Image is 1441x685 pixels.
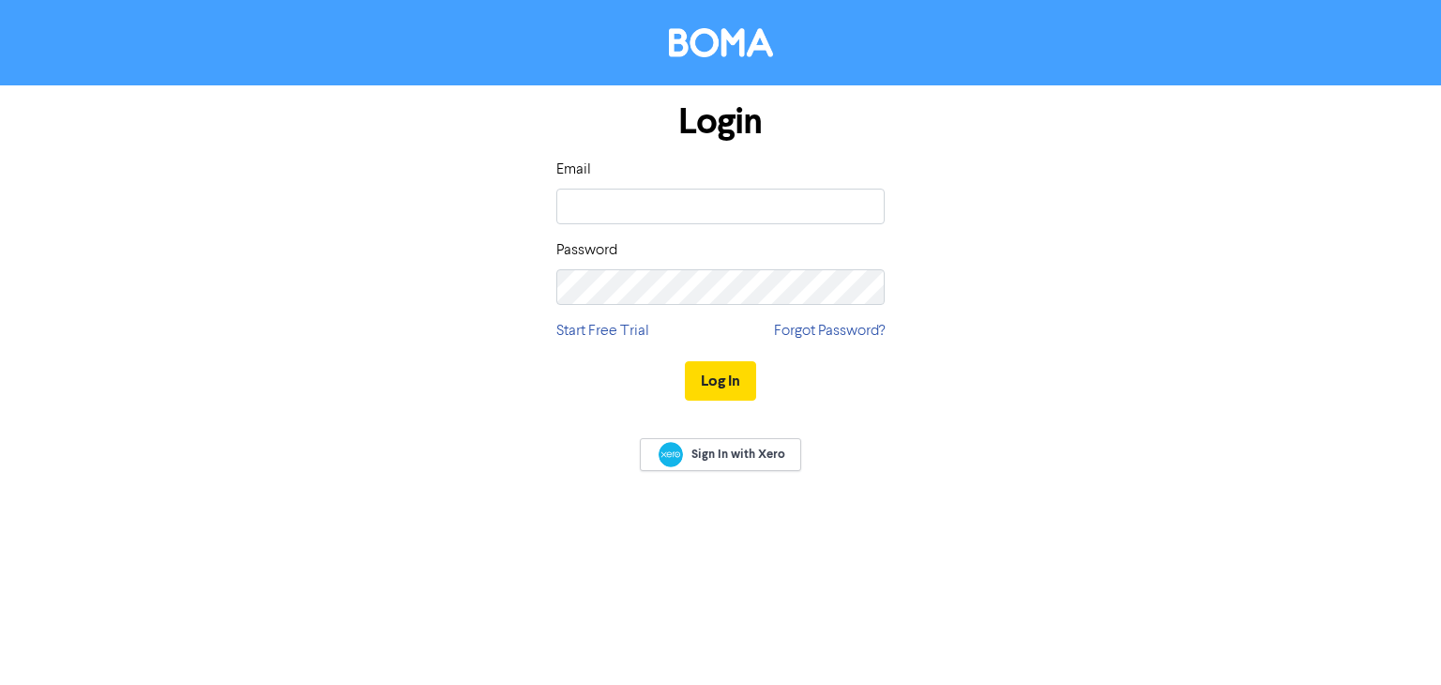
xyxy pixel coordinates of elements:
[685,361,756,401] button: Log In
[640,438,801,471] a: Sign In with Xero
[774,320,885,342] a: Forgot Password?
[659,442,683,467] img: Xero logo
[691,446,785,463] span: Sign In with Xero
[556,239,617,262] label: Password
[669,28,773,57] img: BOMA Logo
[556,100,885,144] h1: Login
[556,159,591,181] label: Email
[556,320,649,342] a: Start Free Trial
